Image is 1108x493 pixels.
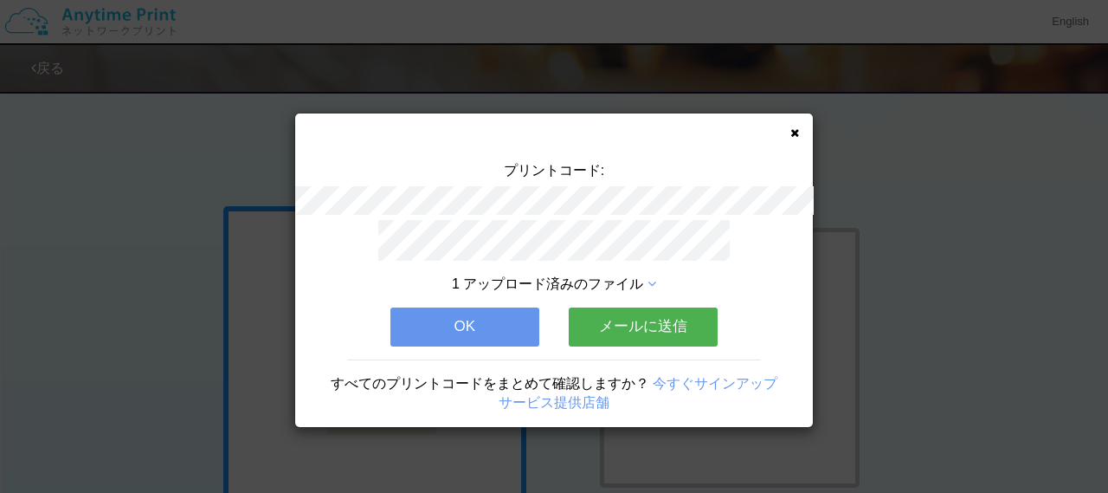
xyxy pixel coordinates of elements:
[452,276,643,291] span: 1 アップロード済みのファイル
[390,308,539,346] button: OK
[499,395,609,410] a: サービス提供店舗
[331,376,649,391] span: すべてのプリントコードをまとめて確認しますか？
[569,308,718,346] button: メールに送信
[504,163,604,178] span: プリントコード:
[653,376,777,391] a: 今すぐサインアップ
